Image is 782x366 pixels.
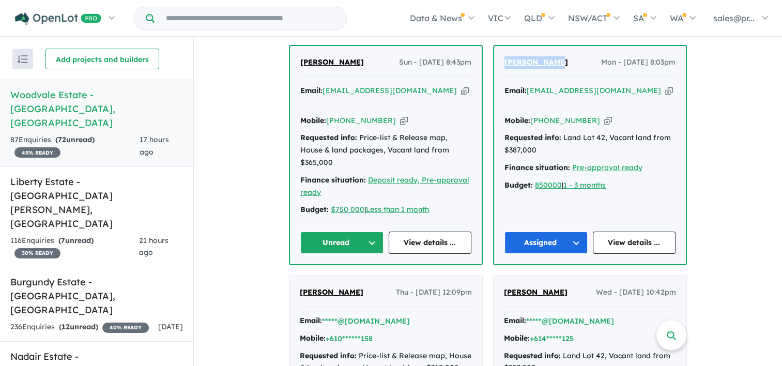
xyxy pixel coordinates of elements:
strong: Mobile: [300,116,326,125]
span: Mon - [DATE] 8:03pm [601,56,676,69]
a: 1 - 3 months [563,180,606,190]
a: $750 000 [331,205,364,214]
strong: Finance situation: [300,175,366,185]
strong: Email: [300,86,323,95]
div: Land Lot 42, Vacant land from $387,000 [504,132,676,157]
span: 21 hours ago [139,236,168,257]
strong: ( unread) [58,236,94,245]
div: 116 Enquir ies [10,235,139,260]
a: [PHONE_NUMBER] [326,116,396,125]
strong: ( unread) [55,135,95,144]
strong: Mobile: [504,116,530,125]
div: 236 Enquir ies [10,321,149,333]
a: [PERSON_NAME] [300,56,364,69]
a: View details ... [593,232,676,254]
span: Thu - [DATE] 12:09pm [396,286,472,299]
span: 45 % READY [14,147,60,158]
strong: ( unread) [59,322,98,331]
strong: Requested info: [300,351,357,360]
a: [EMAIL_ADDRESS][DOMAIN_NAME] [527,86,661,95]
a: Less than 1 month [366,205,429,214]
button: Assigned [504,232,588,254]
span: Sun - [DATE] 8:43pm [399,56,471,69]
button: Copy [665,85,673,96]
span: [PERSON_NAME] [300,57,364,67]
img: Openlot PRO Logo White [15,12,101,25]
span: 40 % READY [102,323,149,333]
button: Add projects and builders [45,49,159,69]
a: [PERSON_NAME] [504,56,568,69]
strong: Mobile: [300,333,326,343]
strong: Requested info: [504,351,561,360]
input: Try estate name, suburb, builder or developer [157,7,344,29]
span: 12 [62,322,70,331]
div: | [300,204,471,216]
strong: Budget: [504,180,533,190]
strong: Email: [504,316,526,325]
span: Wed - [DATE] 10:42pm [596,286,676,299]
span: 30 % READY [14,248,60,258]
strong: Finance situation: [504,163,570,172]
span: 72 [58,135,66,144]
span: 7 [61,236,65,245]
a: Pre-approval ready [572,163,642,172]
button: Unread [300,232,384,254]
a: [PHONE_NUMBER] [530,116,600,125]
div: | [504,179,676,192]
span: [PERSON_NAME] [504,57,568,67]
span: 17 hours ago [140,135,169,157]
span: sales@pr... [713,13,755,23]
img: sort.svg [18,55,28,63]
button: Copy [400,115,408,126]
strong: Email: [504,86,527,95]
a: [PERSON_NAME] [504,286,568,299]
a: Deposit ready, Pre-approval ready [300,175,469,197]
strong: Requested info: [504,133,561,142]
div: 87 Enquir ies [10,134,140,159]
strong: Email: [300,316,322,325]
span: [PERSON_NAME] [300,287,363,297]
strong: Requested info: [300,133,357,142]
button: Copy [461,85,469,96]
h5: Woodvale Estate - [GEOGRAPHIC_DATA] , [GEOGRAPHIC_DATA] [10,88,183,130]
a: 850000 [535,180,562,190]
a: [EMAIL_ADDRESS][DOMAIN_NAME] [323,86,457,95]
button: Copy [604,115,612,126]
span: [PERSON_NAME] [504,287,568,297]
a: View details ... [389,232,472,254]
a: [PERSON_NAME] [300,286,363,299]
h5: Burgundy Estate - [GEOGRAPHIC_DATA] , [GEOGRAPHIC_DATA] [10,275,183,317]
strong: Mobile: [504,333,530,343]
strong: Budget: [300,205,329,214]
h5: Liberty Estate - [GEOGRAPHIC_DATA][PERSON_NAME] , [GEOGRAPHIC_DATA] [10,175,183,231]
div: Price-list & Release map, House & land packages, Vacant land from $365,000 [300,132,471,169]
span: [DATE] [158,322,183,331]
